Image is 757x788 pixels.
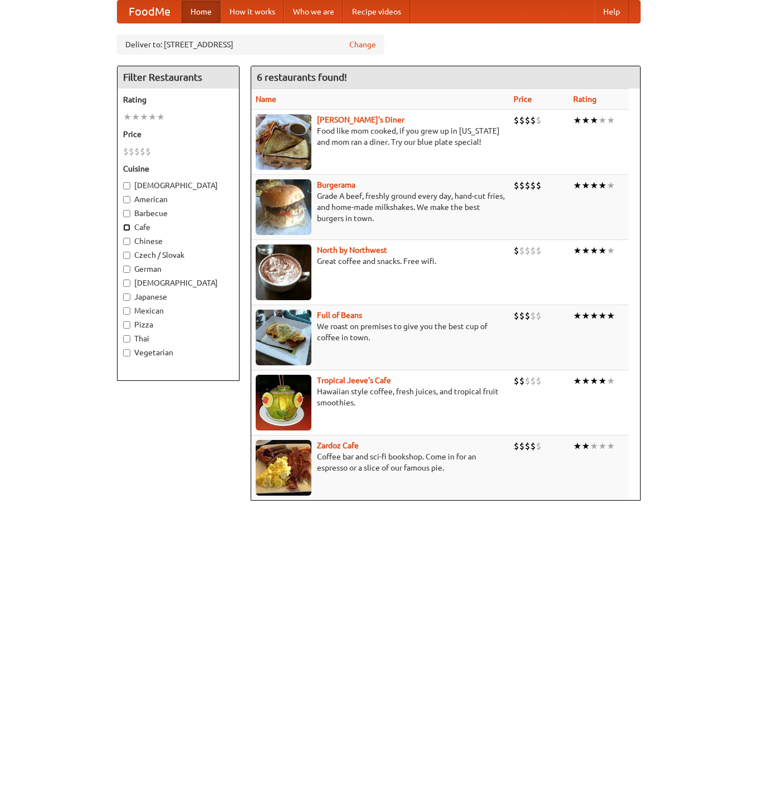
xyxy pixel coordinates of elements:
[582,375,590,387] li: ★
[123,194,233,205] label: American
[525,114,530,126] li: $
[607,114,615,126] li: ★
[123,222,233,233] label: Cafe
[123,249,233,261] label: Czech / Slovak
[582,310,590,322] li: ★
[284,1,343,23] a: Who we are
[256,256,505,267] p: Great coffee and snacks. Free wifi.
[519,310,525,322] li: $
[514,114,519,126] li: $
[590,375,598,387] li: ★
[525,440,530,452] li: $
[140,111,148,123] li: ★
[117,35,384,55] div: Deliver to: [STREET_ADDRESS]
[519,179,525,192] li: $
[221,1,284,23] a: How it works
[598,179,607,192] li: ★
[519,114,525,126] li: $
[343,1,410,23] a: Recipe videos
[123,180,233,191] label: [DEMOGRAPHIC_DATA]
[123,321,130,329] input: Pizza
[514,310,519,322] li: $
[256,190,505,224] p: Grade A beef, freshly ground every day, hand-cut fries, and home-made milkshakes. We make the bes...
[317,115,404,124] a: [PERSON_NAME]'s Diner
[525,310,530,322] li: $
[590,244,598,257] li: ★
[256,375,311,430] img: jeeves.jpg
[317,311,362,320] a: Full of Beans
[123,238,130,245] input: Chinese
[514,375,519,387] li: $
[129,145,134,158] li: $
[123,210,130,217] input: Barbecue
[123,208,233,219] label: Barbecue
[536,310,541,322] li: $
[317,441,359,450] a: Zardoz Cafe
[123,129,233,140] h5: Price
[519,440,525,452] li: $
[590,114,598,126] li: ★
[590,310,598,322] li: ★
[530,310,536,322] li: $
[573,244,582,257] li: ★
[256,451,505,473] p: Coffee bar and sci-fi bookshop. Come in for an espresso or a slice of our famous pie.
[123,224,130,231] input: Cafe
[530,375,536,387] li: $
[514,440,519,452] li: $
[519,244,525,257] li: $
[157,111,165,123] li: ★
[256,321,505,343] p: We roast on premises to give you the best cup of coffee in town.
[536,179,541,192] li: $
[598,310,607,322] li: ★
[256,440,311,496] img: zardoz.jpg
[536,440,541,452] li: $
[256,244,311,300] img: north.jpg
[148,111,157,123] li: ★
[598,114,607,126] li: ★
[118,1,182,23] a: FoodMe
[123,293,130,301] input: Japanese
[118,66,239,89] h4: Filter Restaurants
[123,307,130,315] input: Mexican
[123,305,233,316] label: Mexican
[140,145,145,158] li: $
[607,179,615,192] li: ★
[123,236,233,247] label: Chinese
[256,386,505,408] p: Hawaiian style coffee, fresh juices, and tropical fruit smoothies.
[145,145,151,158] li: $
[349,39,376,50] a: Change
[530,244,536,257] li: $
[573,95,597,104] a: Rating
[607,375,615,387] li: ★
[573,310,582,322] li: ★
[256,179,311,235] img: burgerama.jpg
[123,349,130,356] input: Vegetarian
[519,375,525,387] li: $
[514,179,519,192] li: $
[123,333,233,344] label: Thai
[582,244,590,257] li: ★
[123,263,233,275] label: German
[536,114,541,126] li: $
[123,111,131,123] li: ★
[525,179,530,192] li: $
[123,291,233,302] label: Japanese
[317,376,391,385] a: Tropical Jeeve's Cafe
[123,94,233,105] h5: Rating
[607,310,615,322] li: ★
[182,1,221,23] a: Home
[582,440,590,452] li: ★
[582,114,590,126] li: ★
[123,266,130,273] input: German
[607,440,615,452] li: ★
[123,335,130,342] input: Thai
[123,145,129,158] li: $
[573,440,582,452] li: ★
[573,114,582,126] li: ★
[607,244,615,257] li: ★
[598,440,607,452] li: ★
[256,95,276,104] a: Name
[598,375,607,387] li: ★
